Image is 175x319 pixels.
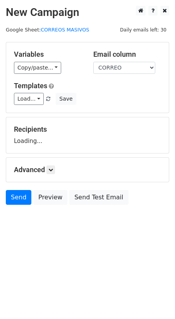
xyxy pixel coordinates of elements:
[33,190,67,205] a: Preview
[14,166,161,174] h5: Advanced
[6,190,31,205] a: Send
[14,82,47,90] a: Templates
[6,27,89,33] small: Google Sheet:
[14,125,161,134] h5: Recipients
[14,93,44,105] a: Load...
[93,50,161,59] h5: Email column
[41,27,89,33] a: CORREOS MASIVOS
[6,6,169,19] h2: New Campaign
[56,93,76,105] button: Save
[14,125,161,145] div: Loading...
[117,27,169,33] a: Daily emails left: 30
[117,26,169,34] span: Daily emails left: 30
[14,62,61,74] a: Copy/paste...
[14,50,82,59] h5: Variables
[69,190,128,205] a: Send Test Email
